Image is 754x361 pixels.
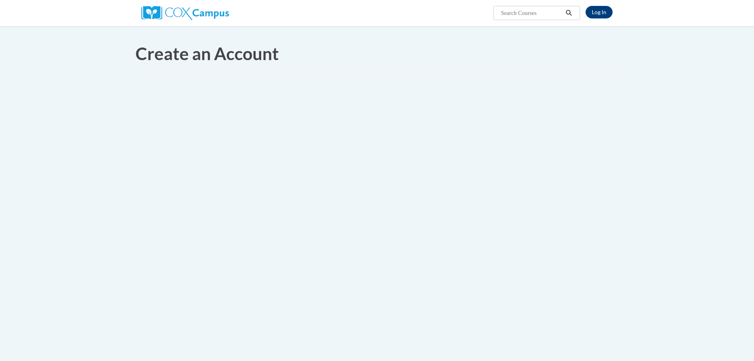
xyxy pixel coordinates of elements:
img: Cox Campus [141,6,229,20]
a: Log In [586,6,613,18]
span: Create an Account [135,43,279,64]
input: Search Courses [500,8,563,18]
a: Cox Campus [141,9,229,16]
button: Search [563,8,575,18]
i:  [565,10,573,16]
